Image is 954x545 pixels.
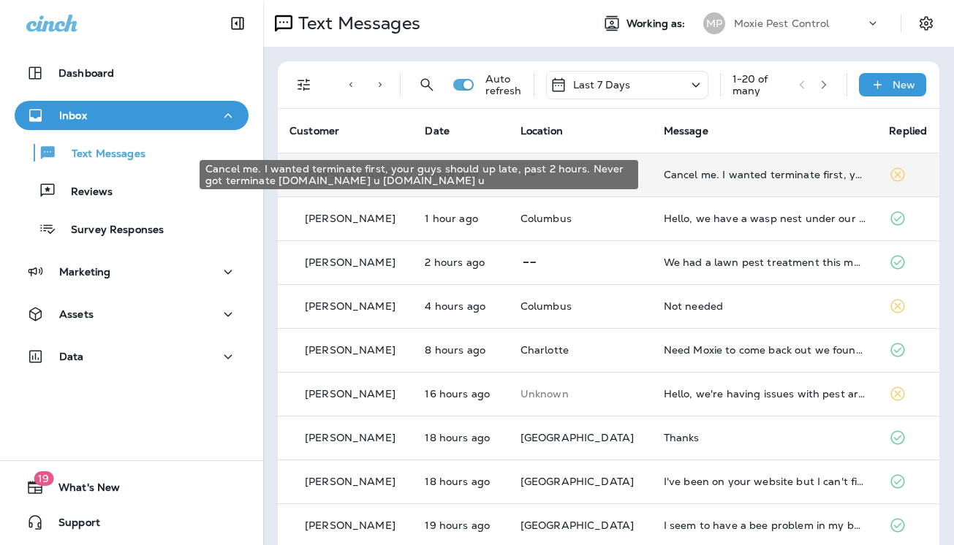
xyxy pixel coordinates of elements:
div: 1 - 20 of many [732,73,787,96]
span: Support [44,517,100,534]
span: Columbus [520,212,572,225]
button: Reviews [15,175,249,206]
div: Hello, we're having issues with pest around our house and we need an as needed visit [664,388,866,400]
p: Aug 17, 2025 07:23 PM [425,476,496,487]
span: [GEOGRAPHIC_DATA] [520,431,634,444]
span: Columbus [520,300,572,313]
span: Replied [889,124,927,137]
p: Data [59,351,84,362]
button: Marketing [15,257,249,286]
span: What's New [44,481,120,499]
p: Moxie Pest Control [734,18,830,29]
p: Text Messages [292,12,420,34]
button: Inbox [15,101,249,130]
p: [PERSON_NAME] [305,300,395,312]
span: Charlotte [520,343,569,357]
button: Collapse Sidebar [217,9,258,38]
span: [GEOGRAPHIC_DATA] [520,519,634,532]
p: Marketing [59,266,110,278]
button: Dashboard [15,58,249,88]
span: 19 [34,471,53,486]
button: Assets [15,300,249,329]
p: Aug 18, 2025 12:11 PM [425,213,496,224]
div: I've been on your website but I can't find any means to contact you. I have an animal burrowing u... [664,476,866,487]
button: Survey Responses [15,213,249,244]
div: MP [703,12,725,34]
p: [PERSON_NAME] [305,432,395,443]
p: Aug 17, 2025 06:53 PM [425,519,496,531]
button: 19What's New [15,473,249,502]
div: Thanks [664,432,866,443]
span: Customer [289,124,339,137]
span: Location [520,124,563,137]
div: I seem to have a bee problem in my backyard. [664,519,866,531]
div: Not needed [664,300,866,312]
div: Hello, we have a wasp nest under our back deck. Can we have someone kill it next time they are out? [664,213,866,224]
p: Reviews [56,186,113,199]
div: We had a lawn pest treatment this morning. The tech performing the service asked my husband about... [664,256,866,268]
p: Dashboard [58,67,114,79]
button: Search Messages [412,70,442,99]
p: Aug 18, 2025 11:18 AM [425,256,496,268]
p: [PERSON_NAME] [305,388,395,400]
p: Text Messages [57,148,145,161]
p: Survey Responses [56,224,164,237]
p: Aug 17, 2025 07:24 PM [425,432,496,443]
p: [PERSON_NAME] [305,344,395,356]
button: Support [15,508,249,537]
span: Working as: [626,18,689,30]
p: New [893,79,915,91]
p: Aug 18, 2025 08:57 AM [425,300,496,312]
p: Assets [59,308,94,320]
p: This customer does not have a last location and the phone number they messaged is not assigned to... [520,388,640,400]
div: Cancel me. I wanted terminate first, your guys should up late, past 2 hours. Never got terminate ... [664,169,866,180]
p: Last 7 Days [573,79,631,91]
button: Filters [289,70,319,99]
p: Aug 18, 2025 05:18 AM [425,344,496,356]
span: Date [425,124,450,137]
p: [PERSON_NAME] [305,476,395,487]
p: [PERSON_NAME] [305,256,395,268]
button: Text Messages [15,137,249,168]
div: Need Moxie to come back out we found some cockroaches in garage and inside house [664,344,866,356]
p: Auto refresh [485,73,522,96]
p: [PERSON_NAME] [305,519,395,531]
button: Data [15,342,249,371]
p: [PERSON_NAME] [305,213,395,224]
p: Inbox [59,110,87,121]
span: Message [664,124,708,137]
p: Aug 17, 2025 09:16 PM [425,388,496,400]
button: Settings [913,10,939,37]
span: [GEOGRAPHIC_DATA] [520,475,634,488]
div: Cancel me. I wanted terminate first, your guys should up late, past 2 hours. Never got terminate ... [200,160,638,189]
